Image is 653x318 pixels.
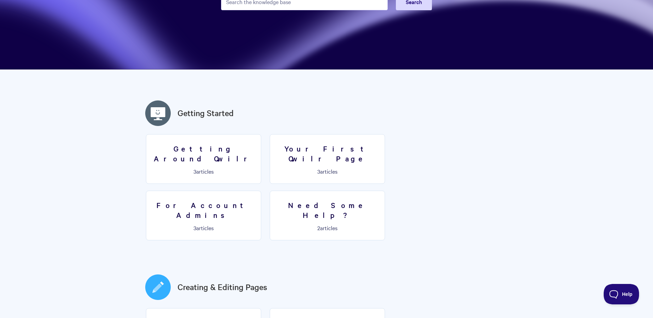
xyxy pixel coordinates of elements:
[270,191,385,240] a: Need Some Help? 2articles
[274,225,381,231] p: articles
[274,144,381,163] h3: Your First Qwilr Page
[317,224,320,232] span: 2
[146,134,261,184] a: Getting Around Qwilr 3articles
[178,107,234,119] a: Getting Started
[146,191,261,240] a: For Account Admins 3articles
[150,168,257,174] p: articles
[270,134,385,184] a: Your First Qwilr Page 3articles
[317,168,320,175] span: 3
[274,200,381,220] h3: Need Some Help?
[150,225,257,231] p: articles
[150,200,257,220] h3: For Account Admins
[274,168,381,174] p: articles
[194,168,196,175] span: 3
[178,281,267,293] a: Creating & Editing Pages
[150,144,257,163] h3: Getting Around Qwilr
[194,224,196,232] span: 3
[604,284,639,304] iframe: Toggle Customer Support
